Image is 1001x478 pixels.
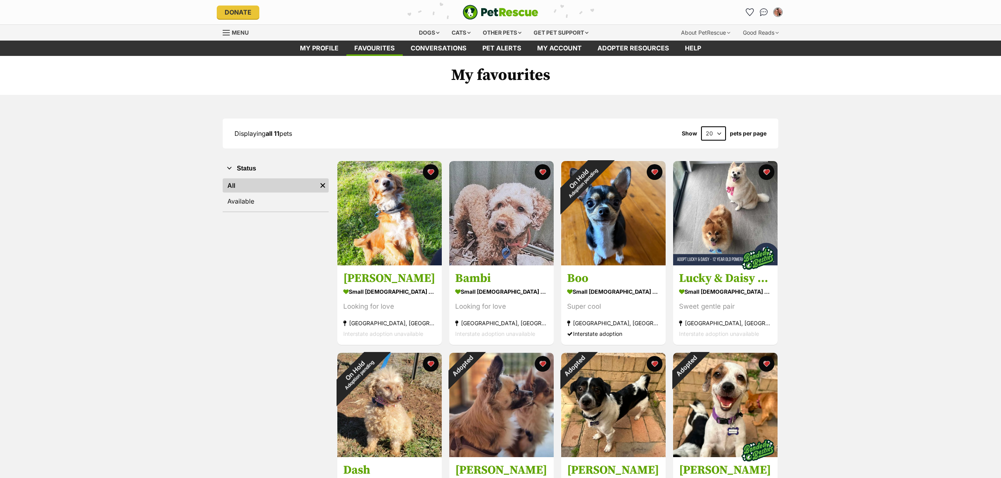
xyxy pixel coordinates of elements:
[529,41,590,56] a: My account
[337,451,442,459] a: On HoldAdoption pending
[561,265,666,345] a: Boo small [DEMOGRAPHIC_DATA] Dog Super cool [GEOGRAPHIC_DATA], [GEOGRAPHIC_DATA] Interstate adopt...
[743,6,784,19] ul: Account quick links
[474,41,529,56] a: Pet alerts
[546,146,615,215] div: On Hold
[217,6,259,19] a: Donate
[567,271,660,286] h3: Boo
[455,318,548,329] div: [GEOGRAPHIC_DATA], [GEOGRAPHIC_DATA]
[567,463,660,478] h3: [PERSON_NAME]
[343,286,436,298] div: small [DEMOGRAPHIC_DATA] Dog
[772,6,784,19] button: My account
[346,41,403,56] a: Favourites
[679,302,772,312] div: Sweet gentle pair
[423,356,439,372] button: favourite
[590,41,677,56] a: Adopter resources
[647,356,662,372] button: favourite
[234,130,292,137] span: Displaying pets
[292,41,346,56] a: My profile
[343,302,436,312] div: Looking for love
[567,329,660,339] div: Interstate adoption
[223,177,329,211] div: Status
[223,194,329,208] a: Available
[535,356,551,372] button: favourite
[343,271,436,286] h3: [PERSON_NAME]
[561,161,666,265] img: Boo
[266,130,279,137] strong: all 11
[232,29,249,36] span: Menu
[322,338,391,407] div: On Hold
[561,451,666,459] a: Adopted
[463,5,538,20] a: PetRescue
[679,271,772,286] h3: Lucky & Daisy - [DEMOGRAPHIC_DATA] Pomeranians
[679,286,772,298] div: small [DEMOGRAPHIC_DATA] Dog
[738,239,778,279] img: bonded besties
[561,259,666,267] a: On HoldAdoption pending
[679,318,772,329] div: [GEOGRAPHIC_DATA], [GEOGRAPHIC_DATA]
[337,265,442,345] a: [PERSON_NAME] small [DEMOGRAPHIC_DATA] Dog Looking for love [GEOGRAPHIC_DATA], [GEOGRAPHIC_DATA] ...
[535,164,551,180] button: favourite
[449,451,554,459] a: Adopted
[223,163,329,174] button: Status
[455,331,535,337] span: Interstate adoption unavailable
[673,353,778,457] img: Wendy
[455,302,548,312] div: Looking for love
[449,265,554,345] a: Bambi small [DEMOGRAPHIC_DATA] Dog Looking for love [GEOGRAPHIC_DATA], [GEOGRAPHIC_DATA] Intersta...
[439,343,486,389] div: Adopted
[344,359,375,391] span: Adoption pending
[343,463,436,478] h3: Dash
[679,463,772,478] h3: [PERSON_NAME]
[567,318,660,329] div: [GEOGRAPHIC_DATA], [GEOGRAPHIC_DATA]
[446,25,476,41] div: Cats
[477,25,527,41] div: Other pets
[551,343,598,389] div: Adopted
[455,271,548,286] h3: Bambi
[675,25,736,41] div: About PetRescue
[223,25,254,39] a: Menu
[673,451,778,459] a: Adopted
[647,164,662,180] button: favourite
[463,5,538,20] img: logo-e224e6f780fb5917bec1dbf3a21bbac754714ae5b6737aabdf751b685950b380.svg
[317,178,329,193] a: Remove filter
[455,463,548,478] h3: [PERSON_NAME]
[737,25,784,41] div: Good Reads
[423,164,439,180] button: favourite
[567,168,599,199] span: Adoption pending
[403,41,474,56] a: conversations
[759,164,774,180] button: favourite
[413,25,445,41] div: Dogs
[677,41,709,56] a: Help
[567,286,660,298] div: small [DEMOGRAPHIC_DATA] Dog
[673,265,778,345] a: Lucky & Daisy - [DEMOGRAPHIC_DATA] Pomeranians small [DEMOGRAPHIC_DATA] Dog Sweet gentle pair [GE...
[738,431,778,470] img: bonded besties
[663,343,710,389] div: Adopted
[682,130,697,137] span: Show
[743,6,756,19] a: Favourites
[561,353,666,457] img: Peter Pan
[757,6,770,19] a: Conversations
[223,178,317,193] a: All
[337,161,442,265] img: Felix
[528,25,594,41] div: Get pet support
[343,318,436,329] div: [GEOGRAPHIC_DATA], [GEOGRAPHIC_DATA]
[774,8,782,16] img: Jacqueline MANN profile pic
[679,331,759,337] span: Interstate adoption unavailable
[730,130,767,137] label: pets per page
[567,302,660,312] div: Super cool
[760,8,768,16] img: chat-41dd97257d64d25036548639549fe6c8038ab92f7586957e7f3b1b290dea8141.svg
[455,286,548,298] div: small [DEMOGRAPHIC_DATA] Dog
[343,331,423,337] span: Interstate adoption unavailable
[449,353,554,457] img: Louie
[759,356,774,372] button: favourite
[673,161,778,265] img: Lucky & Daisy - 12 Year Old Pomeranians
[449,161,554,265] img: Bambi
[337,353,442,457] img: Dash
